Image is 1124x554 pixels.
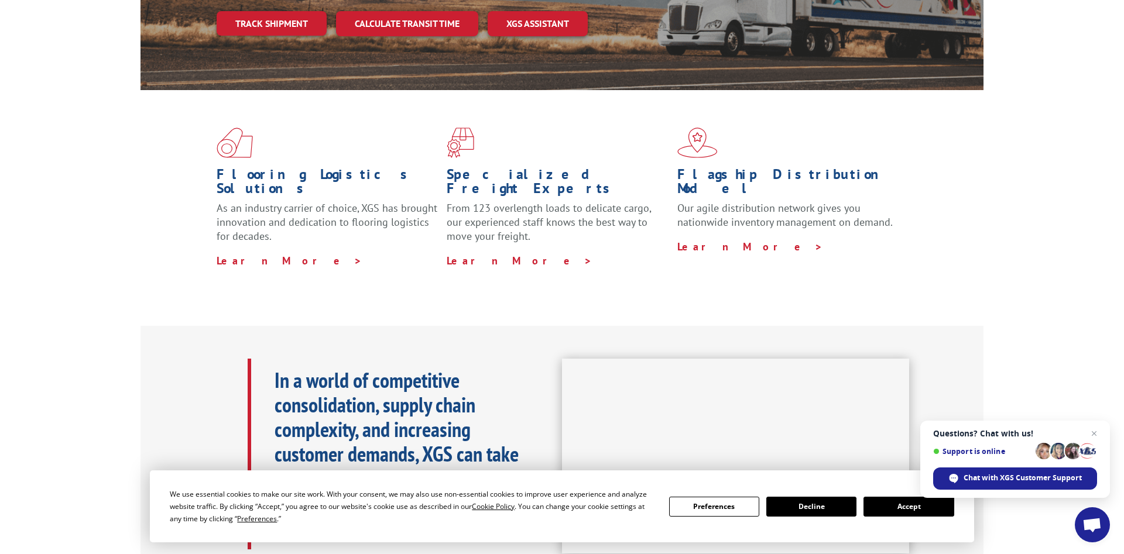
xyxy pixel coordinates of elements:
[472,501,515,511] span: Cookie Policy
[677,240,823,253] a: Learn More >
[933,429,1097,438] span: Questions? Chat with us!
[677,128,718,158] img: xgs-icon-flagship-distribution-model-red
[562,359,909,554] iframe: XGS Logistics Solutions
[217,11,327,36] a: Track shipment
[170,488,654,525] div: We use essential cookies to make our site work. With your consent, we may also use non-essential ...
[217,201,437,243] span: As an industry carrier of choice, XGS has brought innovation and dedication to flooring logistics...
[217,254,362,267] a: Learn More >
[863,497,954,517] button: Accept
[766,497,856,517] button: Decline
[1075,507,1110,542] div: Open chat
[275,366,519,541] b: In a world of competitive consolidation, supply chain complexity, and increasing customer demands...
[933,467,1097,490] div: Chat with XGS Customer Support
[447,167,668,201] h1: Specialized Freight Experts
[669,497,759,517] button: Preferences
[677,167,899,201] h1: Flagship Distribution Model
[447,254,592,267] a: Learn More >
[336,11,478,36] a: Calculate transit time
[447,201,668,253] p: From 123 overlength loads to delicate cargo, our experienced staff knows the best way to move you...
[1087,426,1101,441] span: Close chat
[964,473,1082,483] span: Chat with XGS Customer Support
[150,470,974,542] div: Cookie Consent Prompt
[237,514,277,524] span: Preferences
[677,201,893,229] span: Our agile distribution network gives you nationwide inventory management on demand.
[933,447,1032,456] span: Support is online
[217,167,438,201] h1: Flooring Logistics Solutions
[447,128,474,158] img: xgs-icon-focused-on-flooring-red
[217,128,253,158] img: xgs-icon-total-supply-chain-intelligence-red
[488,11,588,36] a: XGS ASSISTANT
